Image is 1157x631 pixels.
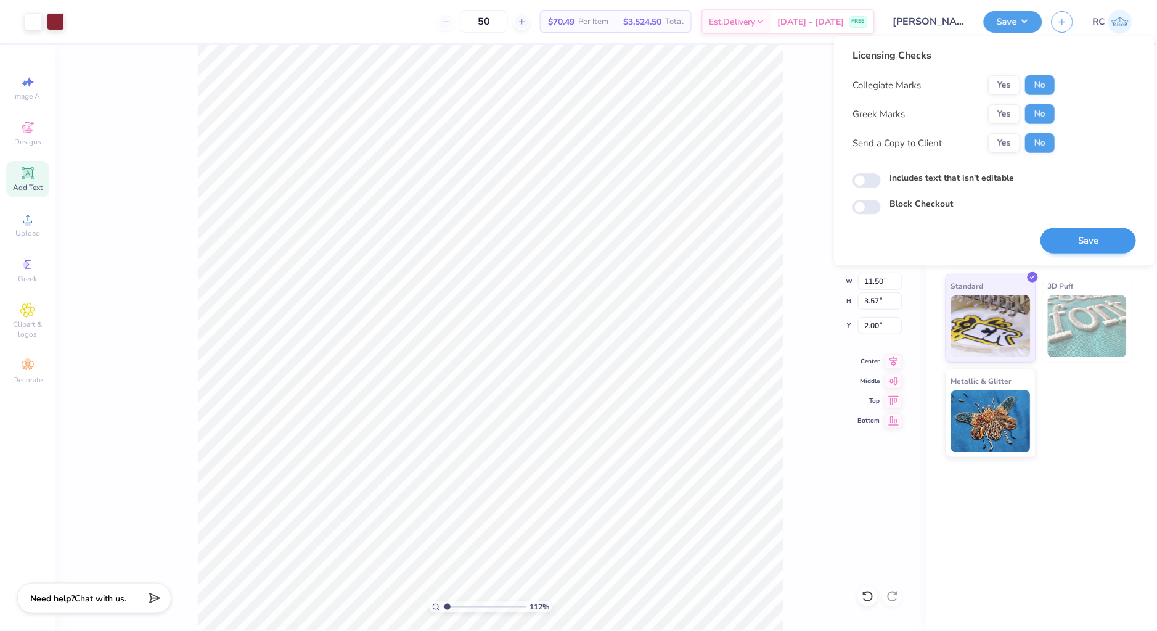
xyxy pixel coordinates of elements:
img: Standard [951,295,1031,357]
span: Decorate [13,375,43,385]
div: Greek Marks [852,107,905,122]
span: 112 % [529,601,549,612]
input: – – [460,10,508,33]
span: Image AI [14,91,43,101]
button: No [1025,104,1055,124]
input: Untitled Design [884,9,975,34]
button: Save [1040,228,1136,254]
button: Yes [988,75,1020,95]
span: Greek [18,274,38,284]
span: 3D Puff [1048,279,1074,292]
span: Add Text [13,183,43,192]
div: Collegiate Marks [852,78,921,93]
span: Per Item [578,15,608,28]
span: Upload [15,228,40,238]
span: RC [1093,15,1105,29]
span: $70.49 [548,15,574,28]
label: Block Checkout [889,197,953,210]
img: 3D Puff [1048,295,1127,357]
strong: Need help? [30,593,75,604]
span: Standard [951,279,984,292]
span: Clipart & logos [6,320,49,339]
span: Designs [14,137,41,147]
span: Bottom [858,416,880,425]
span: Center [858,357,880,366]
span: Metallic & Glitter [951,374,1012,387]
span: $3,524.50 [623,15,661,28]
a: RC [1093,10,1132,34]
button: Yes [988,133,1020,153]
img: Rio Cabojoc [1108,10,1132,34]
span: Middle [858,377,880,386]
span: [DATE] - [DATE] [778,15,844,28]
span: Total [665,15,684,28]
span: FREE [852,17,865,26]
button: Save [984,11,1042,33]
label: Includes text that isn't editable [889,171,1014,184]
span: Est. Delivery [709,15,756,28]
span: Top [858,397,880,405]
button: No [1025,75,1055,95]
img: Metallic & Glitter [951,390,1031,452]
div: Licensing Checks [852,48,1055,63]
button: No [1025,133,1055,153]
div: Send a Copy to Client [852,136,942,151]
button: Yes [988,104,1020,124]
span: Chat with us. [75,593,126,604]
